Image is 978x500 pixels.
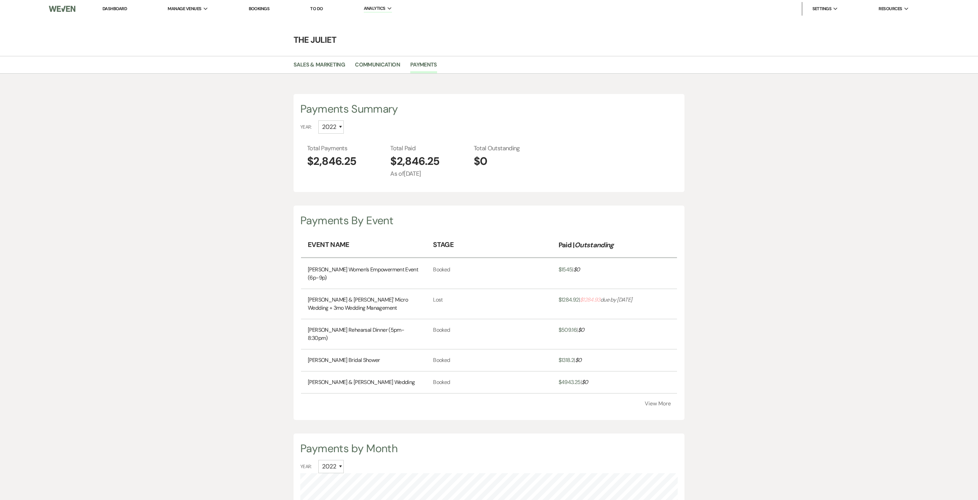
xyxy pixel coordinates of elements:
span: $ 1284.92 [559,296,579,303]
span: $ 1318.2 [559,357,574,364]
span: $0 [474,153,520,169]
div: Payments by Month [300,440,678,457]
span: $2,846.25 [390,153,439,169]
a: [PERSON_NAME] & [PERSON_NAME] Wedding [308,378,415,386]
span: $ 1545 [559,266,572,273]
a: [PERSON_NAME] & [PERSON_NAME]' Micro Wedding + 3mo Wedding Management [308,296,419,312]
a: $4943.25|$0 [559,378,588,386]
i: due by [DATE] [580,296,632,303]
th: Stage [426,233,551,258]
a: [PERSON_NAME] Rehearsal Dinner (5pm-8:30pm) [308,326,419,342]
th: Event Name [301,233,426,258]
a: Communication [355,60,400,73]
span: Settings [812,5,832,12]
span: $ 0 [582,379,588,386]
a: $1545|$0 [559,266,580,282]
h4: The Juliet [245,34,733,46]
a: [PERSON_NAME] Women’s Empowerment Event (6p-9p) [308,266,419,282]
td: Booked [426,259,551,289]
a: To Do [310,6,323,12]
span: $ 509.16 [559,326,577,333]
td: Booked [426,371,551,393]
a: $1318.2|$0 [559,356,582,364]
a: Payments [410,60,437,73]
span: Manage Venues [168,5,201,12]
span: Total Payments [307,144,356,153]
span: Year: [300,123,312,131]
button: View More [645,401,671,406]
img: Weven Logo [49,2,75,16]
p: Paid | [559,239,614,250]
span: $2,846.25 [307,153,356,169]
div: Payments By Event [300,212,678,229]
span: $ 4943.25 [559,379,581,386]
a: Bookings [249,6,270,12]
span: Analytics [364,5,385,12]
span: Year: [300,463,312,470]
a: $509.16|$0 [559,326,584,342]
td: Lost [426,289,551,319]
span: $ 0 [578,326,584,333]
a: Dashboard [102,6,127,12]
span: Total Paid [390,144,439,153]
span: $ 0 [573,266,580,273]
span: Resources [879,5,902,12]
span: Total Outstanding [474,144,520,153]
em: Outstanding [575,241,614,249]
span: $ 1284.93 [580,296,600,303]
span: As of [DATE] [390,169,439,178]
a: $1284.92|$1284.93due by [DATE] [559,296,632,312]
div: Payments Summary [300,101,678,117]
td: Booked [426,349,551,371]
a: [PERSON_NAME] Bridal Shower [308,356,380,364]
td: Booked [426,319,551,349]
span: $ 0 [575,357,582,364]
a: Sales & Marketing [294,60,345,73]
